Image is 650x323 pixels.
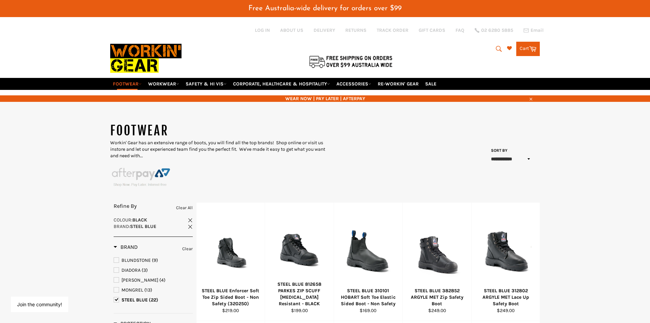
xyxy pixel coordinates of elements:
[471,203,540,321] a: STEEL BLUE 312802 ARGYLE MET Lace Up Safety BootSTEEL BLUE 312802 ARGYLE MET Lace Up Safety Boot$...
[114,286,193,294] a: MONGREL
[130,224,156,229] strong: STEEL BLUE
[110,78,144,90] a: FOOTWEAR
[114,257,193,264] a: BLUNDSTONE
[110,139,325,159] p: Workin' Gear has an extensive range of boots, you will find all the top brands! Shop online or vi...
[183,78,229,90] a: SAFETY & HI VIS
[248,5,402,12] span: Free Australia-wide delivery for orders over $99
[407,287,467,307] div: STEEL BLUE 382852 ARGYLE MET Zip Safety Boot
[121,257,151,263] span: BLUNDSTONE
[230,78,333,90] a: CORPORATE, HEALTHCARE & HOSPITALITY
[114,277,193,284] a: MACK
[338,287,398,307] div: STEEL BLUE 310101 HOBART Soft Toe Elastic Sided Boot - Non Safety
[475,28,513,33] a: 02 6280 5885
[255,27,270,33] a: Log in
[196,203,265,321] a: STEEL BLUE Enforcer Soft Toe Zip Sided Boot - Non Safety (320250)STEEL BLUE Enforcer Soft Toe Zip...
[375,78,421,90] a: RE-WORKIN' GEAR
[422,78,439,90] a: SALE
[531,28,544,33] span: Email
[334,203,403,321] a: STEEL BLUE 310101 HOBART Soft Toe Elastic Sided Boot - Non SafetySTEEL BLUE 310101 HOBART Soft To...
[114,203,137,209] span: Refine By
[481,28,513,33] span: 02 6280 5885
[377,27,408,33] a: TRACK ORDER
[152,257,158,263] span: (9)
[114,223,193,230] a: Brand:STEEL BLUE
[456,27,464,33] a: FAQ
[142,267,148,273] span: (3)
[308,54,393,69] img: Flat $9.95 shipping Australia wide
[280,27,303,33] a: ABOUT US
[159,277,165,283] span: (4)
[121,297,148,303] span: STEEL BLUE
[114,217,131,223] span: Colour
[523,28,544,33] a: Email
[114,244,138,251] h3: Brand
[402,203,471,321] a: STEEL BLUE 382852 ARGYLE MET Zip Safety BootSTEEL BLUE 382852 ARGYLE MET Zip Safety Boot$249.00
[419,27,445,33] a: GIFT CARDS
[201,287,261,307] div: STEEL BLUE Enforcer Soft Toe Zip Sided Boot - Non Safety (320250)
[182,245,193,253] a: Clear
[176,204,193,212] a: Clear All
[314,27,335,33] a: DELIVERY
[516,42,540,56] a: Cart
[110,95,540,102] span: WEAR NOW | PAY LATER | AFTERPAY
[489,148,508,153] label: Sort by
[114,224,129,229] span: Brand
[149,297,158,303] span: (22)
[114,296,193,304] a: STEEL BLUE
[121,267,141,273] span: DIADORA
[114,224,156,229] span: :
[476,287,536,307] div: STEEL BLUE 312802 ARGYLE MET Lace Up Safety Boot
[132,217,147,223] strong: BLACK
[270,281,330,307] div: STEEL BLUE 812658 PARKES ZIP SCUFF [MEDICAL_DATA] Resistant - BLACK
[114,267,193,274] a: DIADORA
[265,203,334,321] a: STEEL BLUE 812658 PARKES ZIP SCUFF Electric Shock Resistant - BLACKSTEEL BLUE 812658 PARKES ZIP S...
[110,122,325,139] h1: FOOTWEAR
[114,217,193,223] a: Colour:BLACK
[145,78,182,90] a: WORKWEAR
[114,217,147,223] span: :
[334,78,374,90] a: ACCESSORIES
[17,301,62,307] button: Join the community!
[121,287,143,293] span: MONGREL
[144,287,152,293] span: (13)
[345,27,366,33] a: RETURNS
[121,277,158,283] span: [PERSON_NAME]
[110,39,182,78] img: Workin Gear leaders in Workwear, Safety Boots, PPE, Uniforms. Australia's No.1 in Workwear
